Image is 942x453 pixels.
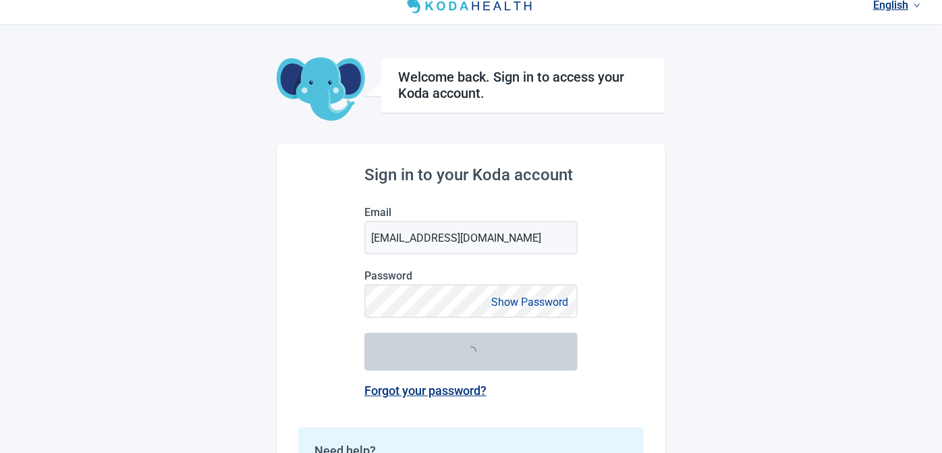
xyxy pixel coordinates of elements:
[364,206,578,219] label: Email
[364,383,487,398] a: Forgot your password?
[914,2,920,9] span: down
[277,57,365,122] img: Koda Elephant
[466,346,476,357] span: loading
[487,293,572,311] button: Show Password
[364,165,578,184] h2: Sign in to your Koda account
[398,69,648,101] h1: Welcome back. Sign in to access your Koda account.
[364,269,578,282] label: Password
